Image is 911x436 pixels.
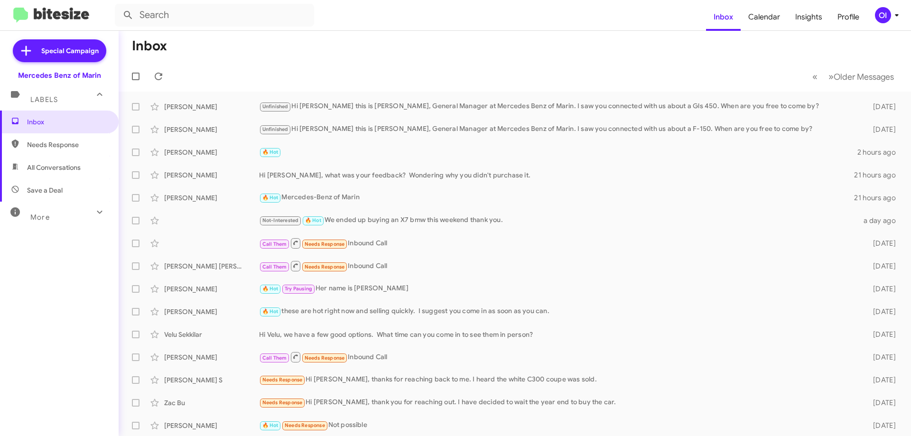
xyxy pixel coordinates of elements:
h1: Inbox [132,38,167,54]
button: Previous [807,67,823,86]
span: 🔥 Hot [262,422,279,428]
div: Mercedes-Benz of Marin [259,192,854,203]
div: Hi Velu, we have a few good options. What time can you come in to see them in person? [259,330,858,339]
span: Needs Response [305,264,345,270]
span: Needs Response [305,355,345,361]
div: a day ago [858,216,903,225]
span: Older Messages [834,72,894,82]
div: Hi [PERSON_NAME], thank you for reaching out. I have decided to wait the year end to buy the car. [259,397,858,408]
div: Hi [PERSON_NAME] this is [PERSON_NAME], General Manager at Mercedes Benz of Marin. I saw you conn... [259,124,858,135]
span: Needs Response [262,399,303,406]
span: Inbox [27,117,108,127]
span: Unfinished [262,126,288,132]
div: Not possible [259,420,858,431]
div: [DATE] [858,375,903,385]
div: [DATE] [858,353,903,362]
div: these are hot right now and selling quickly. I suggest you come in as soon as you can. [259,306,858,317]
div: Hi [PERSON_NAME] this is [PERSON_NAME], General Manager at Mercedes Benz of Marin. I saw you conn... [259,101,858,112]
span: Labels [30,95,58,104]
span: Needs Response [27,140,108,149]
div: Her name is [PERSON_NAME] [259,283,858,294]
div: [PERSON_NAME] [164,170,259,180]
span: Save a Deal [27,186,63,195]
div: [PERSON_NAME] [PERSON_NAME] [164,261,259,271]
div: Inbound Call [259,260,858,272]
div: [DATE] [858,421,903,430]
span: Needs Response [305,241,345,247]
span: 🔥 Hot [305,217,321,223]
div: We ended up buying an X7 bmw this weekend thank you. [259,215,858,226]
span: More [30,213,50,222]
span: 🔥 Hot [262,286,279,292]
div: [PERSON_NAME] [164,148,259,157]
div: Inbound Call [259,351,858,363]
div: Hi [PERSON_NAME], what was your feedback? Wondering why you didn't purchase it. [259,170,854,180]
div: [PERSON_NAME] S [164,375,259,385]
a: Profile [830,3,867,31]
div: Mercedes Benz of Marin [18,71,101,80]
span: « [812,71,818,83]
div: OI [875,7,891,23]
div: [DATE] [858,284,903,294]
div: Velu Sekkilar [164,330,259,339]
div: [PERSON_NAME] [164,307,259,316]
div: Zac Bu [164,398,259,408]
a: Special Campaign [13,39,106,62]
div: [PERSON_NAME] [164,284,259,294]
span: 🔥 Hot [262,149,279,155]
input: Search [115,4,314,27]
button: OI [867,7,901,23]
nav: Page navigation example [807,67,900,86]
div: [PERSON_NAME] [164,102,259,111]
span: 🔥 Hot [262,308,279,315]
span: Needs Response [285,422,325,428]
span: Needs Response [262,377,303,383]
span: All Conversations [27,163,81,172]
div: Inbound Call [259,237,858,249]
span: Try Pausing [285,286,312,292]
div: [PERSON_NAME] [164,353,259,362]
div: Hi [PERSON_NAME], thanks for reaching back to me. I heard the white C300 coupe was sold. [259,374,858,385]
span: Call Them [262,241,287,247]
div: 21 hours ago [854,193,903,203]
a: Calendar [741,3,788,31]
span: » [828,71,834,83]
a: Insights [788,3,830,31]
div: [DATE] [858,398,903,408]
span: Unfinished [262,103,288,110]
span: Call Them [262,355,287,361]
div: [DATE] [858,102,903,111]
div: 21 hours ago [854,170,903,180]
span: Not-Interested [262,217,299,223]
div: [PERSON_NAME] [164,125,259,134]
div: [PERSON_NAME] [164,421,259,430]
div: [DATE] [858,125,903,134]
div: [PERSON_NAME] [164,193,259,203]
div: [DATE] [858,307,903,316]
button: Next [823,67,900,86]
div: 2 hours ago [857,148,903,157]
div: [DATE] [858,261,903,271]
div: [DATE] [858,330,903,339]
div: [DATE] [858,239,903,248]
span: Call Them [262,264,287,270]
span: Special Campaign [41,46,99,56]
span: 🔥 Hot [262,195,279,201]
a: Inbox [706,3,741,31]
